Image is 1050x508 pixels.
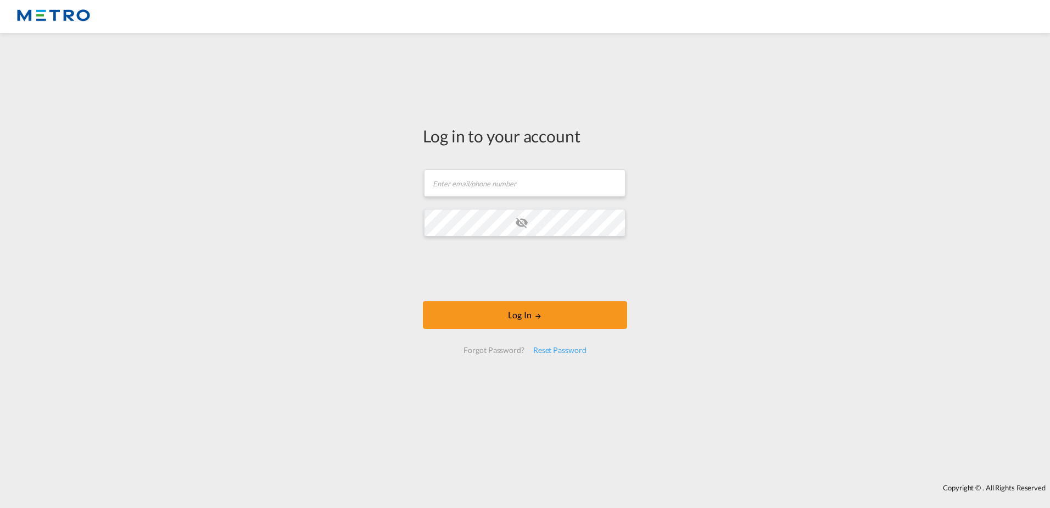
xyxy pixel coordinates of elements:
[16,4,91,29] img: 25181f208a6c11efa6aa1bf80d4cef53.png
[442,247,608,290] iframe: reCAPTCHA
[424,169,625,197] input: Enter email/phone number
[515,216,528,229] md-icon: icon-eye-off
[459,340,528,360] div: Forgot Password?
[529,340,591,360] div: Reset Password
[423,124,627,147] div: Log in to your account
[423,301,627,329] button: LOGIN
